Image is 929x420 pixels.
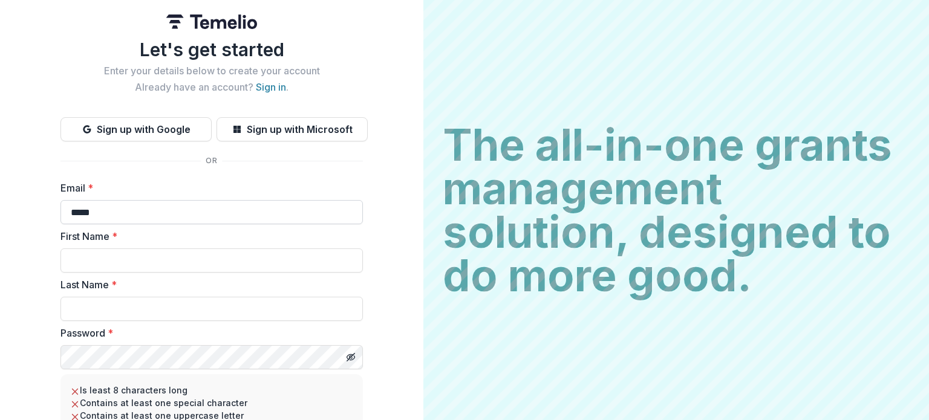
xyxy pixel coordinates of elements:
label: Email [60,181,356,195]
a: Sign in [256,81,286,93]
h2: Already have an account? . [60,82,363,93]
label: First Name [60,229,356,244]
h1: Let's get started [60,39,363,60]
li: Contains at least one special character [70,396,353,409]
button: Toggle password visibility [341,347,360,367]
img: Temelio [166,15,257,29]
h2: Enter your details below to create your account [60,65,363,77]
label: Last Name [60,277,356,292]
li: Is least 8 characters long [70,384,353,396]
button: Sign up with Google [60,117,212,141]
button: Sign up with Microsoft [217,117,368,141]
label: Password [60,326,356,340]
